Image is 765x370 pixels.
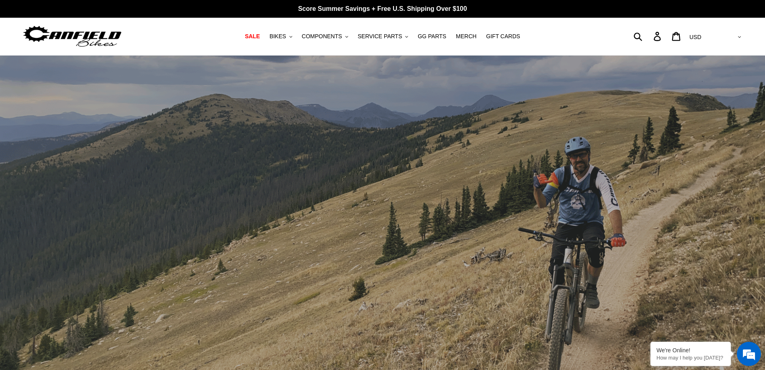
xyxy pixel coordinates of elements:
span: BIKES [269,33,286,40]
span: GIFT CARDS [486,33,520,40]
a: SALE [241,31,264,42]
img: Canfield Bikes [22,24,123,49]
span: GG PARTS [418,33,446,40]
a: MERCH [452,31,480,42]
span: COMPONENTS [302,33,342,40]
span: SALE [245,33,260,40]
span: MERCH [456,33,476,40]
button: BIKES [265,31,296,42]
a: GG PARTS [414,31,450,42]
a: GIFT CARDS [482,31,524,42]
button: COMPONENTS [298,31,352,42]
button: SERVICE PARTS [354,31,412,42]
p: How may I help you today? [656,355,725,361]
span: SERVICE PARTS [358,33,402,40]
input: Search [638,27,658,45]
div: We're Online! [656,347,725,353]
